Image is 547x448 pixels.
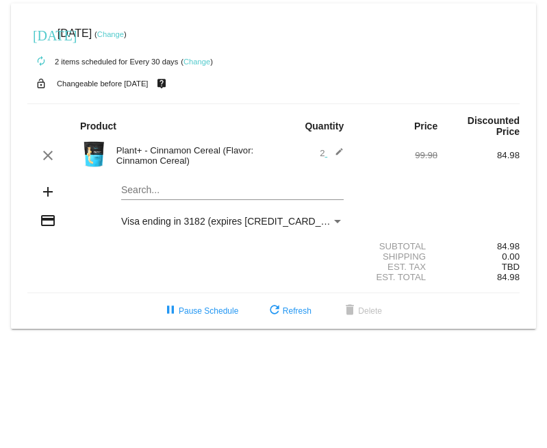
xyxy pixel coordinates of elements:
div: Est. Total [355,272,437,282]
div: Shipping [355,251,437,262]
span: Visa ending in 3182 (expires [CREDIT_CARD_DATA]) [121,216,351,227]
small: ( ) [181,58,213,66]
button: Delete [331,299,393,323]
mat-icon: autorenew [33,53,49,70]
div: 84.98 [437,241,520,251]
span: Pause Schedule [162,306,238,316]
small: Changeable before [DATE] [57,79,149,88]
strong: Price [414,121,437,132]
strong: Quantity [305,121,344,132]
mat-icon: clear [40,147,56,164]
mat-icon: edit [327,147,344,164]
button: Refresh [255,299,322,323]
small: 2 items scheduled for Every 30 days [27,58,178,66]
div: 99.98 [355,150,437,160]
mat-icon: refresh [266,303,283,319]
mat-select: Payment Method [121,216,344,227]
mat-icon: add [40,184,56,200]
div: 84.98 [437,150,520,160]
div: Est. Tax [355,262,437,272]
div: Subtotal [355,241,437,251]
mat-icon: credit_card [40,212,56,229]
small: ( ) [94,30,127,38]
a: Change [97,30,124,38]
strong: Discounted Price [468,115,520,137]
mat-icon: [DATE] [33,26,49,42]
span: Delete [342,306,382,316]
mat-icon: pause [162,303,179,319]
img: Image-1-Carousel-Plant-Cinamon-Cereal-1000x1000-Transp.png [80,140,107,168]
input: Search... [121,185,344,196]
span: 0.00 [502,251,520,262]
span: 2 [320,148,344,158]
div: Plant+ - Cinnamon Cereal (Flavor: Cinnamon Cereal) [110,145,274,166]
a: Change [183,58,210,66]
span: Refresh [266,306,311,316]
mat-icon: lock_open [33,75,49,92]
strong: Product [80,121,116,132]
span: TBD [502,262,520,272]
mat-icon: delete [342,303,358,319]
mat-icon: live_help [153,75,170,92]
span: 84.98 [497,272,520,282]
button: Pause Schedule [151,299,249,323]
